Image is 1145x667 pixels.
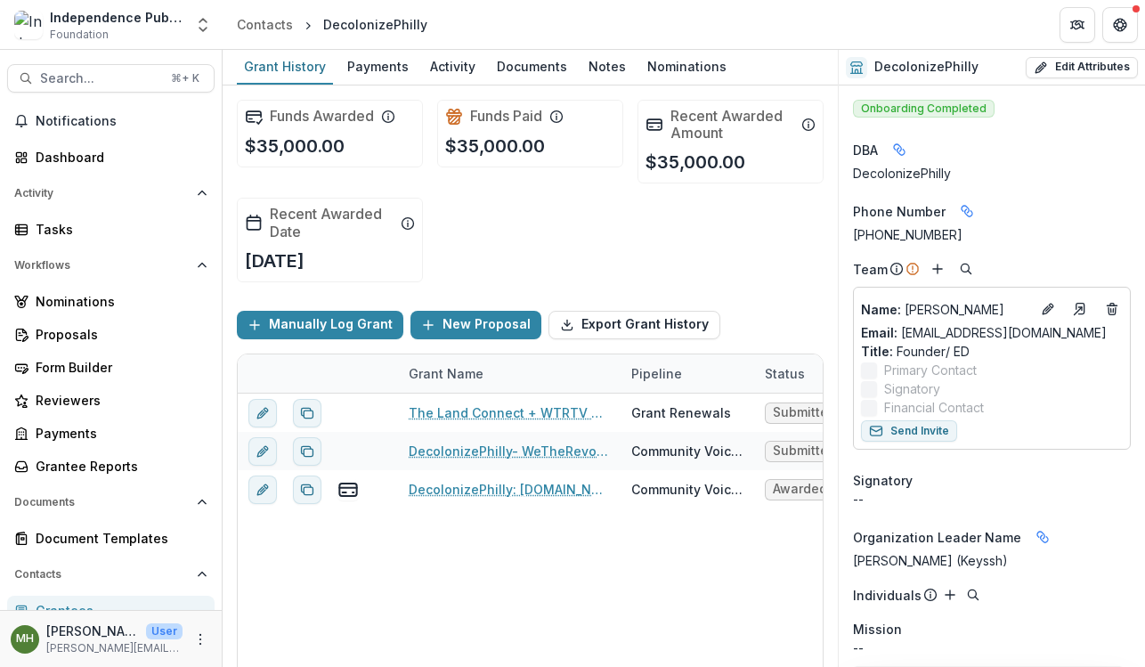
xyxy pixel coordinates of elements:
a: Notes [581,50,633,85]
div: Payments [340,53,416,79]
span: Search... [40,71,160,86]
span: Primary Contact [884,361,977,379]
span: Submitted [773,443,836,459]
span: Foundation [50,27,109,43]
span: Name : [861,302,901,317]
button: Search [955,258,977,280]
div: Grant History [237,53,333,79]
p: [DATE] [245,248,305,274]
span: Email: [861,325,897,340]
a: Payments [7,419,215,448]
button: Linked binding [953,197,981,225]
div: Status [754,364,816,383]
div: Status [754,354,888,393]
span: Submitted [773,405,836,420]
button: view-payments [337,478,359,500]
a: Form Builder [7,353,215,382]
p: $35,000.00 [245,133,345,159]
button: Open Activity [7,179,215,207]
button: Search [962,584,984,606]
div: DecolonizePhilly [853,164,1131,183]
div: Pipeline [621,364,693,383]
div: Activity [423,53,483,79]
a: Grant History [237,50,333,85]
button: Notifications [7,107,215,135]
button: Open Documents [7,488,215,517]
div: -- [853,490,1131,508]
a: Proposals [7,320,215,349]
button: Partners [1060,7,1095,43]
span: Organization Leader Name [853,528,1021,547]
button: Duplicate proposal [293,398,321,427]
button: Edit Attributes [1026,57,1138,78]
div: Nominations [640,53,734,79]
button: Export Grant History [548,311,720,339]
button: edit [248,475,277,503]
div: Grantee Reports [36,457,200,476]
button: Add [939,584,961,606]
button: Linked binding [885,135,914,164]
div: Grant Name [398,354,621,393]
p: [PERSON_NAME] [861,300,1030,319]
div: Dashboard [36,148,200,167]
p: Team [853,260,888,279]
h2: DecolonizePhilly [874,60,979,75]
div: Community Voices [631,442,743,460]
div: Grant Name [398,364,494,383]
p: $35,000.00 [445,133,545,159]
button: Open Contacts [7,560,215,589]
p: User [146,623,183,639]
span: Signatory [884,379,940,398]
span: Title : [861,344,893,359]
h2: Funds Paid [470,108,542,125]
button: Duplicate proposal [293,475,321,503]
div: Community Voices [631,480,743,499]
button: edit [248,398,277,427]
div: Contacts [237,15,293,34]
p: [PERSON_NAME] (Keyssh) [853,551,1131,570]
a: Document Templates [7,524,215,553]
nav: breadcrumb [230,12,434,37]
a: Reviewers [7,386,215,415]
div: Tasks [36,220,200,239]
div: Grantees [36,601,200,620]
button: Open entity switcher [191,7,215,43]
button: More [190,629,211,650]
p: [PERSON_NAME][EMAIL_ADDRESS][DOMAIN_NAME] [46,640,183,656]
span: Mission [853,620,902,639]
a: Name: [PERSON_NAME] [861,300,1030,319]
a: Grantees [7,596,215,625]
span: Activity [14,187,190,199]
a: Grantee Reports [7,451,215,481]
a: Activity [423,50,483,85]
button: edit [248,436,277,465]
button: Add [927,258,948,280]
div: Form Builder [36,358,200,377]
h2: Funds Awarded [270,108,374,125]
span: Onboarding Completed [853,100,995,118]
img: Independence Public Media Foundation [14,11,43,39]
span: Financial Contact [884,398,984,417]
button: Open Workflows [7,251,215,280]
div: Grant Renewals [631,403,731,422]
span: Documents [14,496,190,508]
p: Founder/ ED [861,342,1123,361]
div: Pipeline [621,354,754,393]
a: Payments [340,50,416,85]
button: Edit [1037,298,1059,320]
button: Linked binding [1028,523,1057,551]
span: Signatory [853,471,913,490]
div: [PHONE_NUMBER] [853,225,1131,244]
div: Document Templates [36,529,200,548]
span: Workflows [14,259,190,272]
div: Melissa Hamilton [16,633,34,645]
a: Nominations [640,50,734,85]
button: Search... [7,64,215,93]
div: Nominations [36,292,200,311]
a: Tasks [7,215,215,244]
h2: Recent Awarded Date [270,206,394,240]
a: Nominations [7,287,215,316]
span: Notifications [36,114,207,129]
